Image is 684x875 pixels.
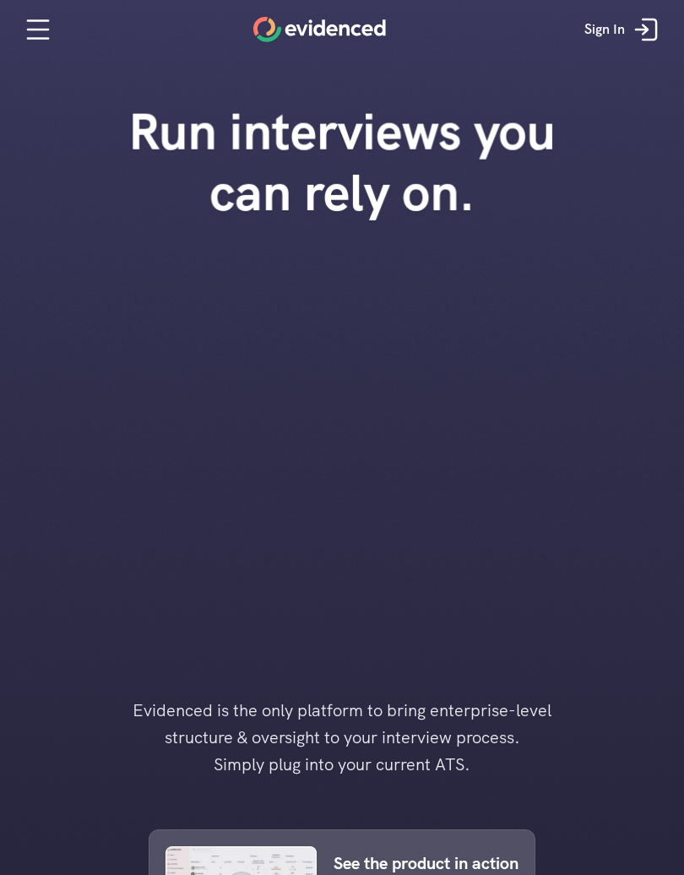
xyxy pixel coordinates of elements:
h1: Run interviews you can rely on. [100,101,584,222]
h4: Evidenced is the only platform to bring enterprise-level structure & oversight to your interview ... [106,697,578,778]
a: Home [253,17,386,42]
a: Sign In [572,4,676,55]
p: Sign In [584,19,625,41]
